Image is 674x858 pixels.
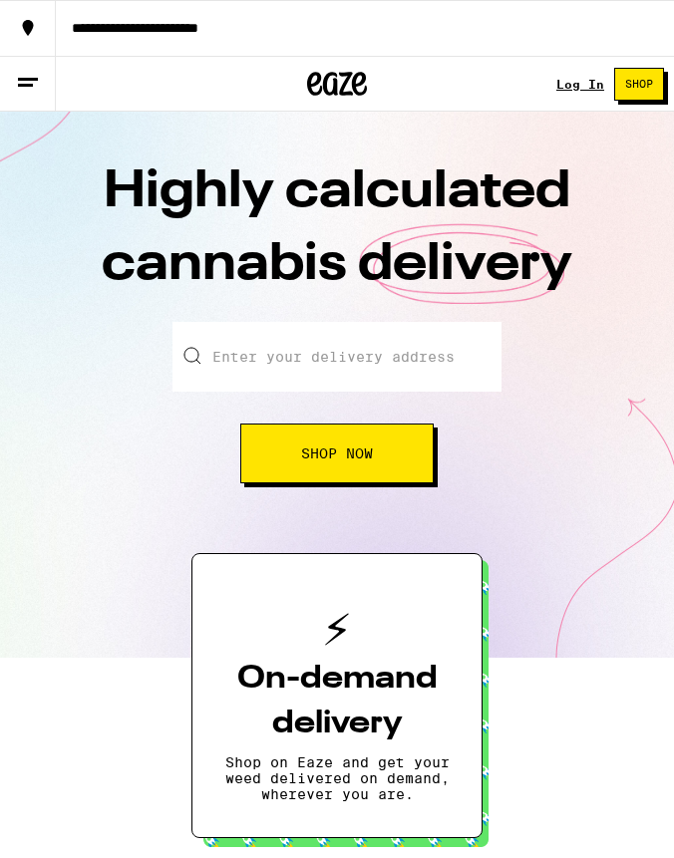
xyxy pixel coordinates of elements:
h1: Highly calculated cannabis delivery [20,156,654,322]
a: Log In [556,78,604,91]
button: On-demand deliveryShop on Eaze and get your weed delivered on demand, wherever you are. [191,553,483,838]
span: Shop [625,79,653,90]
button: Shop [614,68,664,101]
input: Enter your delivery address [172,322,502,392]
span: Shop Now [301,446,373,460]
h3: On-demand delivery [224,657,450,746]
a: Shop [604,68,674,101]
button: Shop Now [240,424,434,483]
p: Shop on Eaze and get your weed delivered on demand, wherever you are. [224,754,450,802]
